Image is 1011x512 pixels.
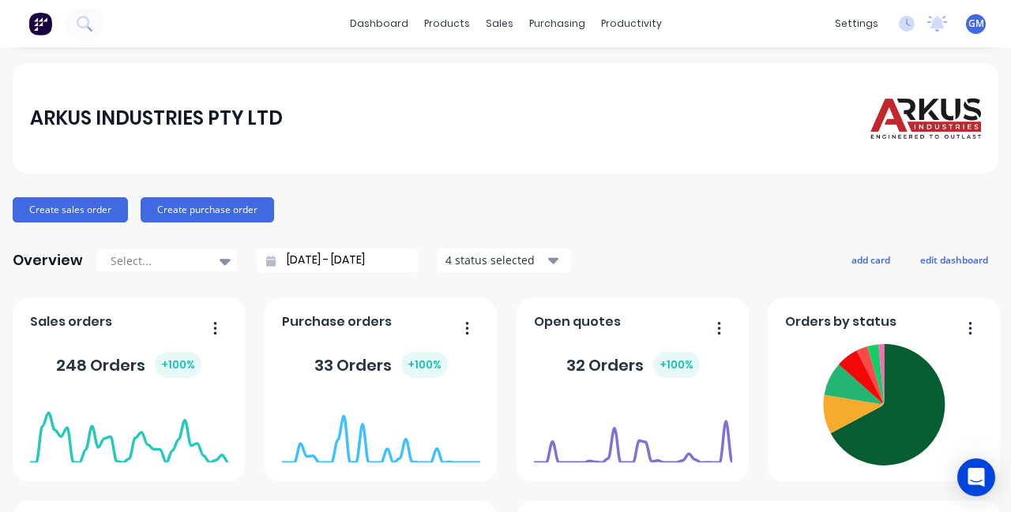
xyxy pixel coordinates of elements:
[314,352,448,378] div: 33 Orders
[13,245,83,276] div: Overview
[653,352,700,378] div: + 100 %
[342,12,416,36] a: dashboard
[30,312,112,331] span: Sales orders
[841,249,900,270] button: add card
[957,458,995,496] div: Open Intercom Messenger
[827,12,886,36] div: settings
[141,197,274,222] button: Create purchase order
[56,352,201,378] div: 248 Orders
[445,252,545,268] div: 4 status selected
[155,352,201,378] div: + 100 %
[30,103,283,134] div: ARKUS INDUSTRIES PTY LTD
[401,352,448,378] div: + 100 %
[968,17,984,31] span: GM
[534,312,621,331] span: Open quotes
[437,249,571,272] button: 4 status selected
[282,312,392,331] span: Purchase orders
[566,352,700,378] div: 32 Orders
[521,12,593,36] div: purchasing
[870,89,981,147] img: ARKUS INDUSTRIES PTY LTD
[13,197,128,222] button: Create sales order
[785,312,896,331] span: Orders by status
[593,12,670,36] div: productivity
[416,12,478,36] div: products
[910,249,998,270] button: edit dashboard
[28,12,52,36] img: Factory
[478,12,521,36] div: sales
